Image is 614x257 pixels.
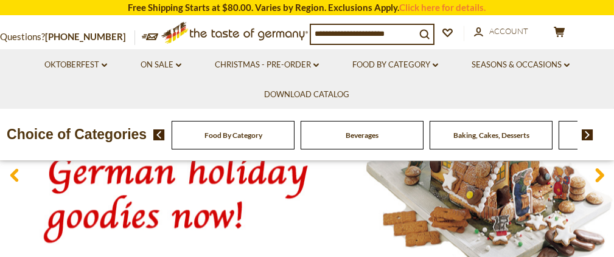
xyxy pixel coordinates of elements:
[453,131,529,140] a: Baking, Cakes, Desserts
[264,88,349,101] a: Download Catalog
[472,58,570,72] a: Seasons & Occasions
[346,131,379,140] a: Beverages
[44,58,107,72] a: Oktoberfest
[400,2,486,13] a: Click here for details.
[215,58,319,72] a: Christmas - PRE-ORDER
[352,58,438,72] a: Food By Category
[45,31,126,42] a: [PHONE_NUMBER]
[141,58,181,72] a: On Sale
[204,131,262,140] a: Food By Category
[153,129,165,140] img: previous arrow
[489,26,528,36] span: Account
[474,25,528,38] a: Account
[582,129,593,140] img: next arrow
